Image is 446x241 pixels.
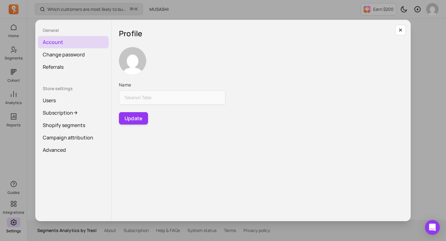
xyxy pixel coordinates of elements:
div: Open Intercom Messenger [425,220,440,235]
a: Referrals [38,61,109,73]
p: Store settings [38,85,109,92]
a: Users [38,94,109,107]
a: Advanced [38,144,109,156]
a: Campaign attribution [38,131,109,144]
p: General [38,27,109,33]
img: profile [119,47,146,74]
input: Name [119,90,225,105]
label: Name [119,82,225,88]
a: Account [38,36,109,48]
h5: Profile [119,27,403,40]
a: Change password [38,48,109,61]
a: Shopify segments [38,119,109,131]
button: Update [119,112,148,125]
a: Subscription [38,107,109,119]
